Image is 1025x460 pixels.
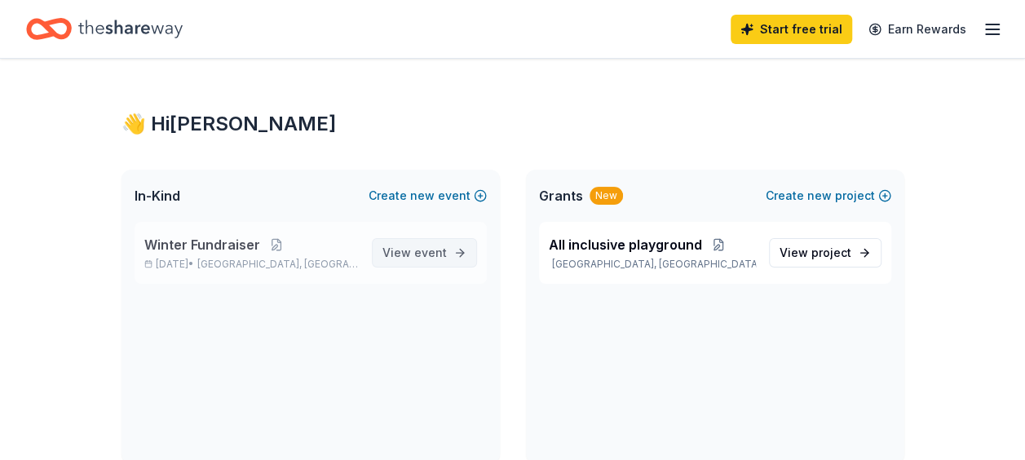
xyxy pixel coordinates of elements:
[144,235,260,254] span: Winter Fundraiser
[807,186,832,206] span: new
[26,10,183,48] a: Home
[382,243,447,263] span: View
[144,258,359,271] p: [DATE] •
[549,235,702,254] span: All inclusive playground
[769,238,881,268] a: View project
[590,187,623,205] div: New
[372,238,477,268] a: View event
[369,186,487,206] button: Createnewevent
[414,245,447,259] span: event
[859,15,976,44] a: Earn Rewards
[410,186,435,206] span: new
[731,15,852,44] a: Start free trial
[780,243,851,263] span: View
[811,245,851,259] span: project
[121,111,904,137] div: 👋 Hi [PERSON_NAME]
[549,258,756,271] p: [GEOGRAPHIC_DATA], [GEOGRAPHIC_DATA]
[539,186,583,206] span: Grants
[197,258,358,271] span: [GEOGRAPHIC_DATA], [GEOGRAPHIC_DATA]
[766,186,891,206] button: Createnewproject
[135,186,180,206] span: In-Kind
